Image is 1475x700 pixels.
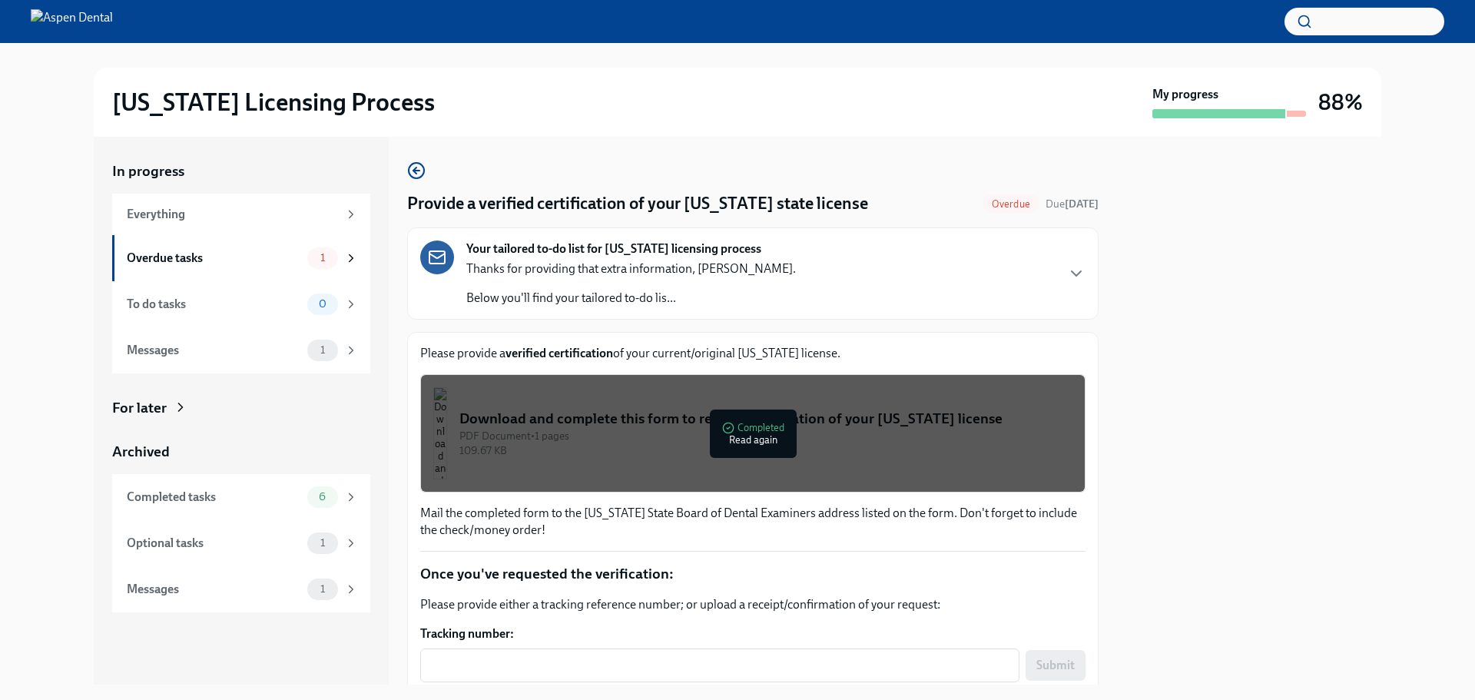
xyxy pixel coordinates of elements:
[112,566,370,612] a: Messages1
[420,345,1086,362] p: Please provide a of your current/original [US_STATE] license.
[420,564,1086,584] p: Once you've requested the verification:
[420,505,1086,539] p: Mail the completed form to the [US_STATE] State Board of Dental Examiners address listed on the f...
[127,581,301,598] div: Messages
[983,198,1039,210] span: Overdue
[112,474,370,520] a: Completed tasks6
[310,491,335,503] span: 6
[112,327,370,373] a: Messages1
[1046,197,1099,211] span: August 15th, 2025 10:00
[311,252,334,264] span: 1
[127,342,301,359] div: Messages
[112,161,370,181] a: In progress
[112,398,167,418] div: For later
[420,625,1086,642] label: Tracking number:
[310,298,336,310] span: 0
[311,344,334,356] span: 1
[505,346,613,360] strong: verified certification
[112,398,370,418] a: For later
[311,537,334,549] span: 1
[311,583,334,595] span: 1
[127,535,301,552] div: Optional tasks
[466,241,761,257] strong: Your tailored to-do list for [US_STATE] licensing process
[112,235,370,281] a: Overdue tasks1
[112,442,370,462] a: Archived
[31,9,113,34] img: Aspen Dental
[127,489,301,506] div: Completed tasks
[466,290,796,307] p: Below you'll find your tailored to-do lis...
[407,192,868,215] h4: Provide a verified certification of your [US_STATE] state license
[1318,88,1363,116] h3: 88%
[1046,197,1099,211] span: Due
[127,296,301,313] div: To do tasks
[1152,86,1218,103] strong: My progress
[459,443,1072,458] div: 109.67 KB
[112,87,435,118] h2: [US_STATE] Licensing Process
[112,281,370,327] a: To do tasks0
[112,194,370,235] a: Everything
[459,409,1072,429] div: Download and complete this form to request verification of your [US_STATE] license
[466,260,796,277] p: Thanks for providing that extra information, [PERSON_NAME].
[112,520,370,566] a: Optional tasks1
[127,250,301,267] div: Overdue tasks
[420,596,1086,613] p: Please provide either a tracking reference number; or upload a receipt/confirmation of your request:
[433,387,447,479] img: Download and complete this form to request verification of your North Carolina license
[420,374,1086,493] button: Download and complete this form to request verification of your [US_STATE] licensePDF Document•1 ...
[459,429,1072,443] div: PDF Document • 1 pages
[1065,197,1099,211] strong: [DATE]
[127,206,338,223] div: Everything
